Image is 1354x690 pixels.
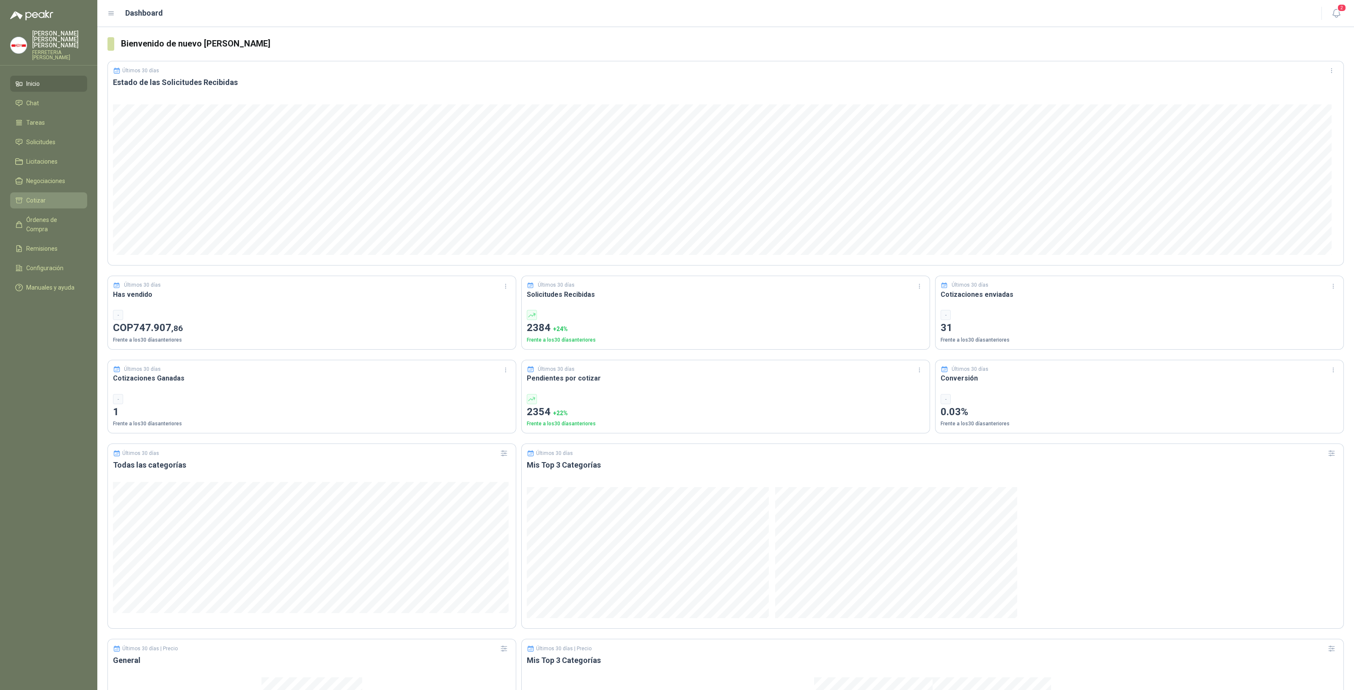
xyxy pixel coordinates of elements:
[941,310,951,320] div: -
[10,260,87,276] a: Configuración
[10,212,87,237] a: Órdenes de Compra
[113,655,511,665] h3: General
[952,281,988,289] p: Últimos 30 días
[10,192,87,208] a: Cotizar
[527,420,925,428] p: Frente a los 30 días anteriores
[527,460,1338,470] h3: Mis Top 3 Categorías
[122,646,178,652] p: Últimos 30 días | Precio
[527,289,925,300] h3: Solicitudes Recibidas
[527,404,925,420] p: 2354
[941,289,1338,300] h3: Cotizaciones enviadas
[122,450,159,456] p: Últimos 30 días
[124,281,161,289] p: Últimos 30 días
[527,320,925,336] p: 2384
[527,373,925,383] h3: Pendientes por cotizar
[26,215,79,234] span: Órdenes de Compra
[10,115,87,131] a: Tareas
[26,196,46,205] span: Cotizar
[11,37,27,53] img: Company Logo
[26,263,63,273] span: Configuración
[1337,4,1346,12] span: 2
[32,50,87,60] p: FERRETERIA [PERSON_NAME]
[113,310,123,320] div: -
[1329,6,1344,21] button: 2
[941,394,951,404] div: -
[26,283,74,292] span: Manuales y ayuda
[26,118,45,127] span: Tareas
[113,289,511,300] h3: Has vendido
[121,37,1344,50] h3: Bienvenido de nuevo [PERSON_NAME]
[527,336,925,344] p: Frente a los 30 días anteriores
[133,322,183,334] span: 747.907
[113,373,511,383] h3: Cotizaciones Ganadas
[538,281,575,289] p: Últimos 30 días
[538,365,575,373] p: Últimos 30 días
[941,336,1338,344] p: Frente a los 30 días anteriores
[32,30,87,48] p: [PERSON_NAME] [PERSON_NAME] [PERSON_NAME]
[113,336,511,344] p: Frente a los 30 días anteriores
[124,365,161,373] p: Últimos 30 días
[941,404,1338,420] p: 0.03%
[113,460,511,470] h3: Todas las categorías
[10,10,53,20] img: Logo peakr
[553,326,568,332] span: + 24 %
[113,394,123,404] div: -
[536,450,573,456] p: Últimos 30 días
[536,646,592,652] p: Últimos 30 días | Precio
[122,68,159,74] p: Últimos 30 días
[941,320,1338,336] p: 31
[952,365,988,373] p: Últimos 30 días
[113,320,511,336] p: COP
[113,420,511,428] p: Frente a los 30 días anteriores
[113,77,1338,88] h3: Estado de las Solicitudes Recibidas
[527,655,1338,665] h3: Mis Top 3 Categorías
[26,137,55,147] span: Solicitudes
[26,176,65,186] span: Negociaciones
[26,99,39,108] span: Chat
[941,373,1338,383] h3: Conversión
[10,134,87,150] a: Solicitudes
[10,95,87,111] a: Chat
[10,173,87,189] a: Negociaciones
[553,410,568,416] span: + 22 %
[10,76,87,92] a: Inicio
[26,79,40,88] span: Inicio
[125,7,163,19] h1: Dashboard
[10,279,87,296] a: Manuales y ayuda
[113,404,511,420] p: 1
[941,420,1338,428] p: Frente a los 30 días anteriores
[10,153,87,170] a: Licitaciones
[10,241,87,257] a: Remisiones
[26,244,58,253] span: Remisiones
[26,157,58,166] span: Licitaciones
[171,323,183,333] span: ,86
